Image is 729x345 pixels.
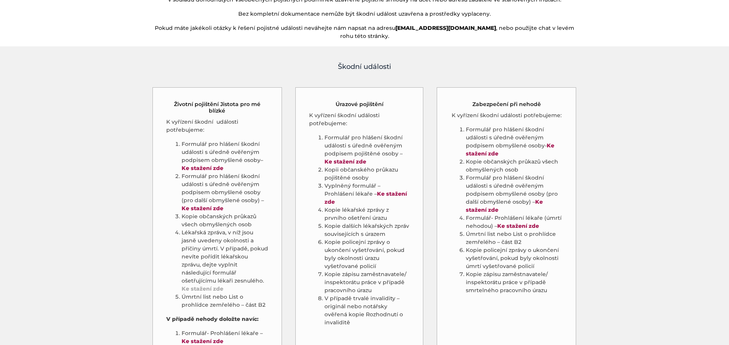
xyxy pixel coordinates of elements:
a: Ke stažení zde [182,205,223,212]
li: Kopie zápisu zaměstnavatele/ inspektorátu práce v případě pracovního úrazu [324,270,410,294]
p: K vyřízení škodní události potřebujeme: [166,118,269,134]
li: Formulář pro hlášení škodní události s úředně ověřeným podpisem obmyšlené osoby– [182,140,269,172]
li: Lékařská zpráva, v níž jsou jasně uvedeny okolnosti a příčiny úmrtí. V případě, pokud nevíte poří... [182,229,269,293]
li: Kopie občanských průkazů všech obmyšlených osob [466,158,562,174]
li: Úmrtní list nebo List o prohlídce zemřelého – část B2 [182,293,269,309]
a: Ke stažení zde [497,222,539,229]
li: Kopie policejní zprávy o ukončení vyšetřování, pokud byly okolnosti úmrtí vyšetřované policií [466,246,562,270]
a: Ke stažení zde [324,158,366,165]
li: Kopie dalších lékařských zpráv souvisejících s úrazem [324,222,410,238]
strong: V případě nehody doložte navíc: [166,316,259,322]
p: Pokud máte jakékoli otázky k řešení pojistné události neváhejte nám napsat na adresu , nebo použi... [152,24,577,40]
a: Ke stažení zde [182,165,223,172]
li: Kopie lékařské zprávy z prvního ošetření úrazu [324,206,410,222]
h5: Životní pojištění Jistota pro mé blízké [166,101,269,114]
a: Ke stažení zde [324,190,407,205]
li: Formulář pro hlášení škodní události s úředně ověřeným podpisem obmyšlené osoby (pro další obmyšl... [466,174,562,214]
li: Vyplněný formulář – Prohlášení lékaře – [324,182,410,206]
a: Ke stažení zde [466,142,554,157]
li: Formulář pro hlášení škodní události s úředně ověřeným podpisem obmyšlené osoby (pro další obmyšl... [182,172,269,213]
li: Úmrtní list nebo List o prohlídce zemřelého – část B2 [466,230,562,246]
li: Kopie občanských průkazů všech obmyšlených osob [182,213,269,229]
li: Formulář pro hlášení škodní události s úředně ověřeným podpisem obmyšlené osoby- [466,126,562,158]
strong: [EMAIL_ADDRESS][DOMAIN_NAME] [395,25,496,31]
h5: Zabezpečení při nehodě [472,101,541,108]
a: Ke stažení zde [182,338,223,345]
p: Bez kompletní dokumentace nemůže být škodní událost uzavřena a prostředky vyplaceny. [152,10,577,18]
li: Formulář pro hlášení škodní události s úředně ověřeným podpisem pojištěné osoby – [324,134,410,166]
p: K vyřízení škodní události potřebujeme: [451,111,562,119]
li: Kopie zápisu zaměstnavatele/ inspektorátu práce v případě smrtelného pracovního úrazu [466,270,562,294]
li: Formulář- Prohlášení lékaře (úmrtí nehodou) – [466,214,562,230]
li: V případě trvalé invalidity – originál nebo notářsky ověřená kopie Rozhodnutí o invaliditě [324,294,410,327]
li: Kopii občanského průkazu pojištěné osoby [324,166,410,182]
h4: Škodní události [152,62,577,72]
h5: Úrazové pojištění [336,101,383,108]
p: K vyřízení škodní události potřebujeme: [309,111,410,128]
li: Kopie policejní zprávy o ukončení vyšetřování, pokud byly okolnosti úrazu vyšetřované policií [324,238,410,270]
a: Ke stažení zde [466,198,543,213]
a: Ke stažení zde [182,285,223,292]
